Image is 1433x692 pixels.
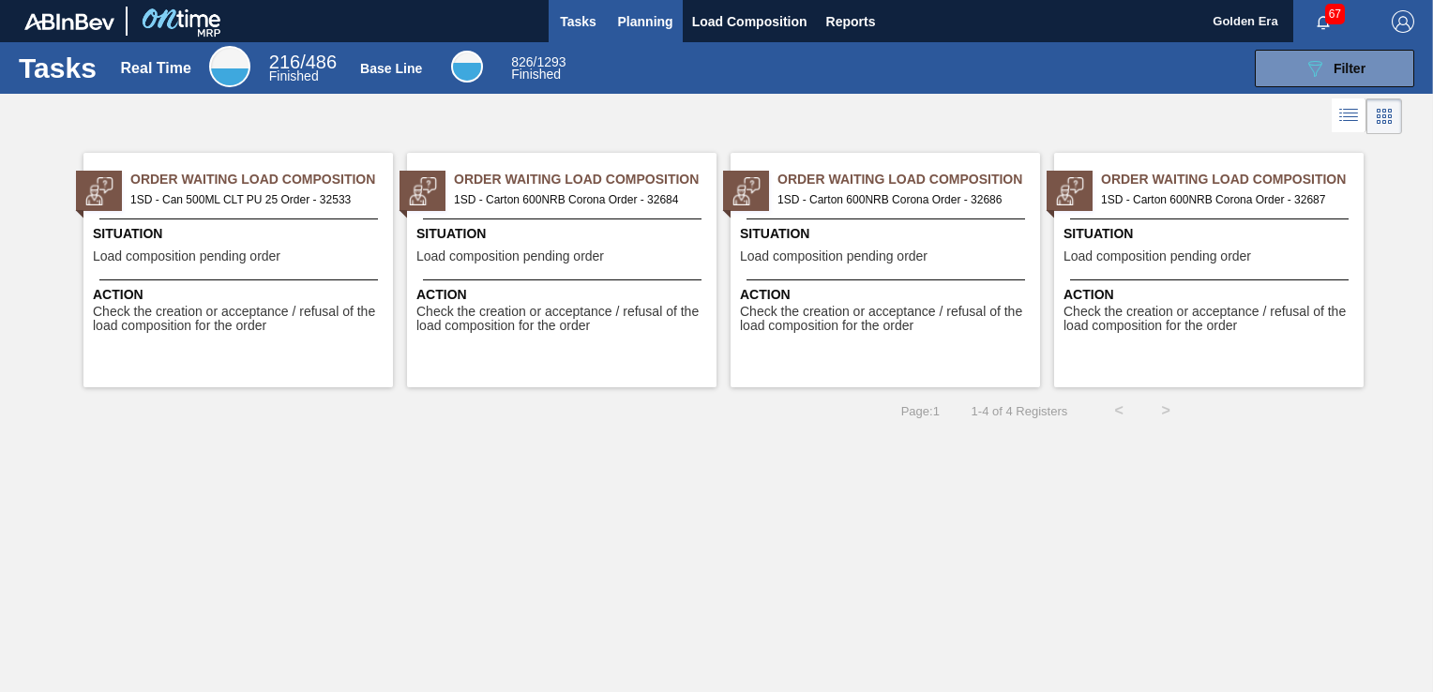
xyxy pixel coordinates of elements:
span: Situation [740,224,1035,244]
span: Finished [511,67,561,82]
span: Check the creation or acceptance / refusal of the load composition for the order [93,305,388,334]
span: Filter [1334,61,1365,76]
span: Order Waiting Load Composition [454,170,716,189]
span: 216 [269,52,300,72]
span: Check the creation or acceptance / refusal of the load composition for the order [740,305,1035,334]
span: Check the creation or acceptance / refusal of the load composition for the order [1063,305,1359,334]
span: 1SD - Carton 600NRB Corona Order - 32686 [777,189,1025,210]
button: Notifications [1293,8,1353,35]
span: Situation [1063,224,1359,244]
span: Action [416,285,712,305]
span: Load composition pending order [740,249,928,263]
div: Base Line [360,61,422,76]
span: Action [740,285,1035,305]
div: Real Time [121,60,191,77]
img: status [85,177,113,205]
span: Load composition pending order [1063,249,1251,263]
span: Planning [618,10,673,33]
span: Load Composition [692,10,807,33]
span: 1SD - Can 500ML CLT PU 25 Order - 32533 [130,189,378,210]
span: Action [93,285,388,305]
div: Real Time [209,46,250,87]
span: Load composition pending order [93,249,280,263]
div: Real Time [269,54,337,83]
span: Tasks [558,10,599,33]
span: Page : 1 [901,404,940,418]
span: / 1293 [511,54,566,69]
img: Logout [1392,10,1414,33]
span: 1SD - Carton 600NRB Corona Order - 32687 [1101,189,1349,210]
img: status [732,177,761,205]
span: 67 [1325,4,1345,24]
img: status [409,177,437,205]
h1: Tasks [19,57,97,79]
img: status [1056,177,1084,205]
span: Order Waiting Load Composition [1101,170,1364,189]
span: Finished [269,68,319,83]
span: Situation [416,224,712,244]
span: Reports [826,10,876,33]
button: > [1142,387,1189,434]
div: Card Vision [1366,98,1402,134]
span: 826 [511,54,533,69]
span: Order Waiting Load Composition [777,170,1040,189]
span: Action [1063,285,1359,305]
div: Base Line [511,56,566,81]
span: 1SD - Carton 600NRB Corona Order - 32684 [454,189,701,210]
div: Base Line [451,51,483,83]
div: List Vision [1332,98,1366,134]
span: / 486 [269,52,337,72]
span: Order Waiting Load Composition [130,170,393,189]
span: Situation [93,224,388,244]
button: < [1095,387,1142,434]
button: Filter [1255,50,1414,87]
img: TNhmsLtSVTkK8tSr43FrP2fwEKptu5GPRR3wAAAABJRU5ErkJggg== [24,13,114,30]
span: 1 - 4 of 4 Registers [968,404,1067,418]
span: Load composition pending order [416,249,604,263]
span: Check the creation or acceptance / refusal of the load composition for the order [416,305,712,334]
